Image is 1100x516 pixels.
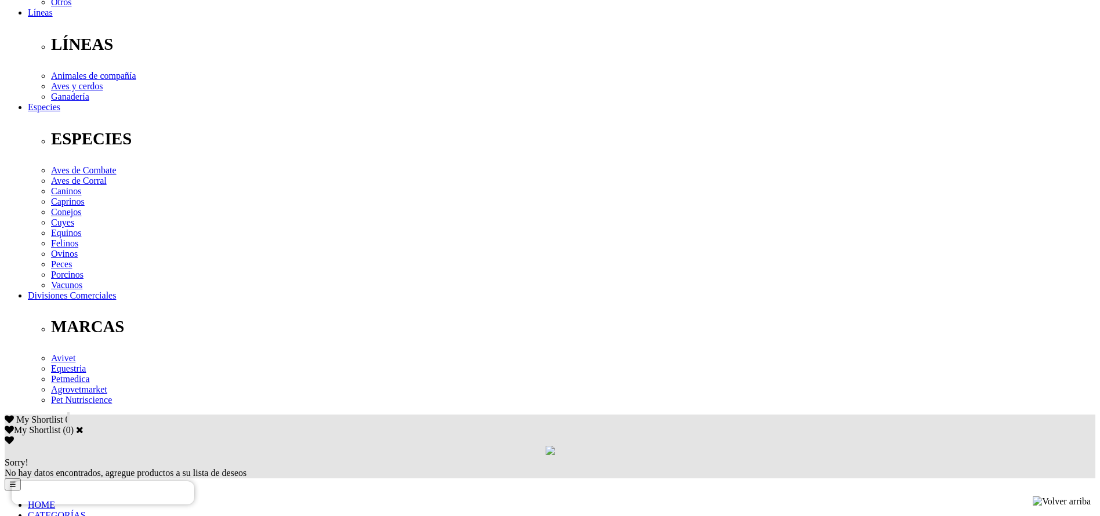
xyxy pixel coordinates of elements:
a: Ganadería [51,92,89,101]
a: Petmedica [51,374,90,384]
a: Equinos [51,228,81,238]
a: Cuyes [51,217,74,227]
a: Ovinos [51,249,78,259]
img: Volver arriba [1033,496,1091,507]
a: Avivet [51,353,75,363]
a: Pet Nutriscience [51,395,112,405]
a: Peces [51,259,72,269]
a: Porcinos [51,270,84,279]
a: Aves de Combate [51,165,117,175]
a: Aves de Corral [51,176,107,186]
span: ( ) [63,425,74,435]
a: Agrovetmarket [51,384,107,394]
label: My Shortlist [5,425,60,435]
button: ☰ [5,478,21,490]
p: MARCAS [51,317,1095,336]
p: ESPECIES [51,129,1095,148]
a: Aves y cerdos [51,81,103,91]
a: Especies [28,102,60,112]
label: 0 [66,425,71,435]
a: Líneas [28,8,53,17]
a: Felinos [51,238,78,248]
a: Animales de compañía [51,71,136,81]
div: No hay datos encontrados, agregue productos a su lista de deseos [5,457,1095,478]
a: Vacunos [51,280,82,290]
img: loading.gif [546,446,555,455]
span: Sorry! [5,457,28,467]
a: Caprinos [51,197,85,206]
span: My Shortlist [16,415,63,424]
p: LÍNEAS [51,35,1095,54]
a: Caninos [51,186,81,196]
iframe: Brevo live chat [12,481,194,504]
span: 0 [65,415,70,424]
a: Cerrar [76,425,84,434]
a: HOME [28,500,55,510]
a: Conejos [51,207,81,217]
a: Equestria [51,364,86,373]
a: Divisiones Comerciales [28,290,116,300]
